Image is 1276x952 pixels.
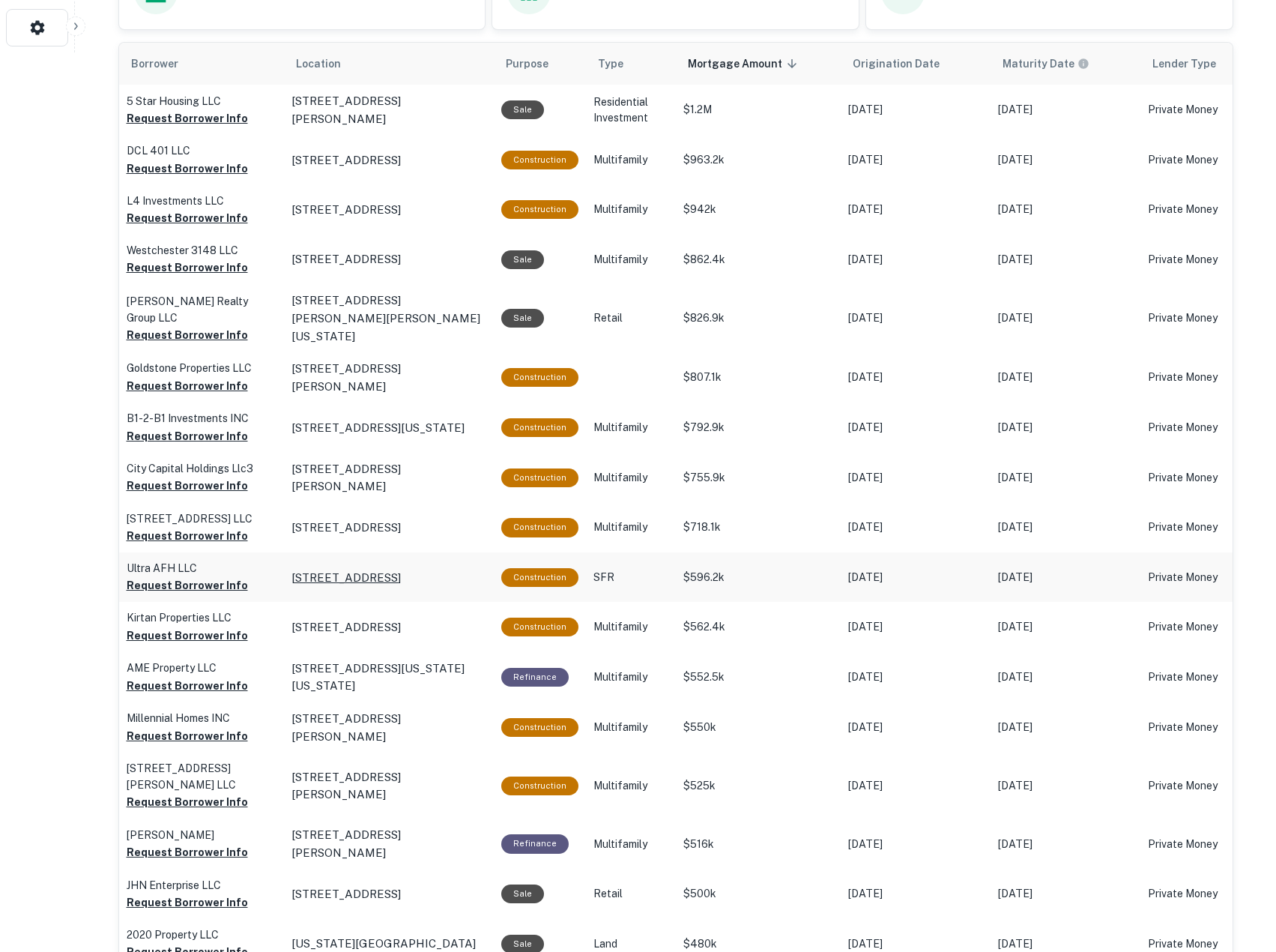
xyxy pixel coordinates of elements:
[296,55,360,73] span: Location
[848,310,983,326] p: [DATE]
[998,152,1133,168] p: [DATE]
[848,420,983,436] p: [DATE]
[127,410,276,427] p: B1-2-b1 Investments INC
[1148,570,1268,585] p: Private Money
[291,360,486,395] a: [STREET_ADDRESS][PERSON_NAME]
[683,102,833,118] p: $1.2M
[1148,252,1268,268] p: Private Money
[998,778,1133,794] p: [DATE]
[127,894,248,912] button: Request Borrower Info
[291,569,401,587] p: [STREET_ADDRESS]
[1148,370,1268,385] p: Private Money
[998,570,1133,585] p: [DATE]
[1148,837,1268,852] p: Private Money
[127,293,276,326] p: [PERSON_NAME] Realty Group LLC
[127,360,276,376] p: Goldstone Properties LLC
[683,519,833,535] p: $718.1k
[593,886,668,902] p: Retail
[119,43,284,85] th: Borrower
[683,252,833,268] p: $862.4k
[848,370,983,385] p: [DATE]
[291,768,486,804] a: [STREET_ADDRESS][PERSON_NAME]
[593,152,668,168] p: Multifamily
[291,885,486,903] a: [STREET_ADDRESS]
[848,202,983,217] p: [DATE]
[1148,102,1268,118] p: Private Money
[683,669,833,685] p: $552.5k
[593,470,668,486] p: Multifamily
[127,477,248,495] button: Request Borrower Info
[683,370,833,385] p: $807.1k
[848,669,983,685] p: [DATE]
[501,309,544,328] div: Sale
[291,618,401,636] p: [STREET_ADDRESS]
[291,519,401,537] p: [STREET_ADDRESS]
[593,310,668,326] p: Retail
[683,886,833,902] p: $500k
[1148,669,1268,685] p: Private Money
[127,259,248,277] button: Request Borrower Info
[598,55,643,73] span: Type
[683,778,833,794] p: $525k
[291,618,486,636] a: [STREET_ADDRESS]
[291,92,486,127] a: [STREET_ADDRESS][PERSON_NAME]
[506,55,568,73] span: Purpose
[127,576,248,594] button: Request Borrower Info
[127,109,248,127] button: Request Borrower Info
[683,720,833,735] p: $550k
[593,252,668,268] p: Multifamily
[998,619,1133,635] p: [DATE]
[1003,55,1089,72] div: Maturity dates displayed may be estimated. Please contact the lender for the most accurate maturi...
[1148,420,1268,436] p: Private Money
[501,418,578,437] div: This loan purpose was for construction
[1148,619,1268,635] p: Private Money
[127,760,276,793] p: [STREET_ADDRESS][PERSON_NAME] LLC
[688,55,802,73] span: Mortgage Amount
[1148,202,1268,217] p: Private Money
[1148,310,1268,326] p: Private Money
[291,250,401,268] p: [STREET_ADDRESS]
[1148,470,1268,486] p: Private Money
[501,151,578,169] div: This loan purpose was for construction
[593,94,668,126] p: Residential Investment
[593,519,668,535] p: Multifamily
[127,527,248,545] button: Request Borrower Info
[291,660,486,695] a: [STREET_ADDRESS][US_STATE][US_STATE]
[998,370,1133,385] p: [DATE]
[291,201,401,219] p: [STREET_ADDRESS]
[848,102,983,118] p: [DATE]
[593,837,668,852] p: Multifamily
[127,326,248,344] button: Request Borrower Info
[291,292,486,345] a: [STREET_ADDRESS][PERSON_NAME][PERSON_NAME][US_STATE]
[291,710,486,745] p: [STREET_ADDRESS][PERSON_NAME]
[998,886,1133,902] p: [DATE]
[127,627,248,645] button: Request Borrower Info
[127,609,276,626] p: Kirtan Properties LLC
[998,837,1133,852] p: [DATE]
[127,927,276,943] p: 2020 Property LLC
[683,152,833,168] p: $963.2k
[284,43,494,85] th: Location
[291,460,486,495] a: [STREET_ADDRESS][PERSON_NAME]
[593,619,668,635] p: Multifamily
[291,569,486,587] a: [STREET_ADDRESS]
[998,669,1133,685] p: [DATE]
[127,427,248,445] button: Request Borrower Info
[848,570,983,585] p: [DATE]
[127,209,248,227] button: Request Borrower Info
[501,100,544,119] div: Sale
[998,252,1133,268] p: [DATE]
[586,43,676,85] th: Type
[593,570,668,585] p: SFR
[593,936,668,952] p: Land
[127,727,248,745] button: Request Borrower Info
[291,151,401,169] p: [STREET_ADDRESS]
[127,242,276,259] p: Westchester 3148 LLC
[127,160,248,178] button: Request Borrower Info
[501,718,578,737] div: This loan purpose was for construction
[1148,936,1268,952] p: Private Money
[998,720,1133,735] p: [DATE]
